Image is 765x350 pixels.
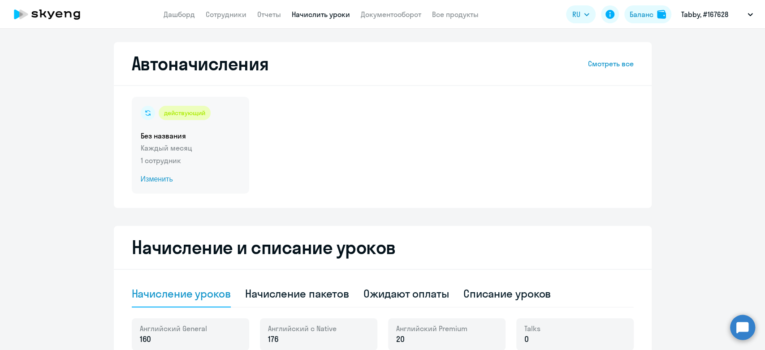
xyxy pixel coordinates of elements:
span: Talks [524,324,540,333]
div: Начисление уроков [132,286,231,301]
h5: Без названия [141,131,240,141]
button: Tabby, #167628 [677,4,757,25]
a: Дашборд [164,10,195,19]
div: Ожидают оплаты [363,286,449,301]
div: Баланс [630,9,653,20]
div: Списание уроков [463,286,551,301]
div: Начисление пакетов [245,286,349,301]
h2: Автоначисления [132,53,269,74]
span: Английский Premium [396,324,467,333]
p: 1 сотрудник [141,155,240,166]
a: Документооборот [361,10,421,19]
a: Смотреть все [588,58,634,69]
div: действующий [159,106,211,120]
button: Балансbalance [624,5,671,23]
h2: Начисление и списание уроков [132,237,634,258]
a: Все продукты [432,10,479,19]
span: Английский General [140,324,207,333]
a: Начислить уроки [292,10,350,19]
span: RU [572,9,580,20]
a: Сотрудники [206,10,246,19]
span: 0 [524,333,529,345]
span: Английский с Native [268,324,337,333]
span: Изменить [141,174,240,185]
span: 20 [396,333,405,345]
a: Отчеты [257,10,281,19]
p: Tabby, #167628 [681,9,728,20]
p: Каждый месяц [141,143,240,153]
button: RU [566,5,596,23]
span: 160 [140,333,151,345]
img: balance [657,10,666,19]
span: 176 [268,333,279,345]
